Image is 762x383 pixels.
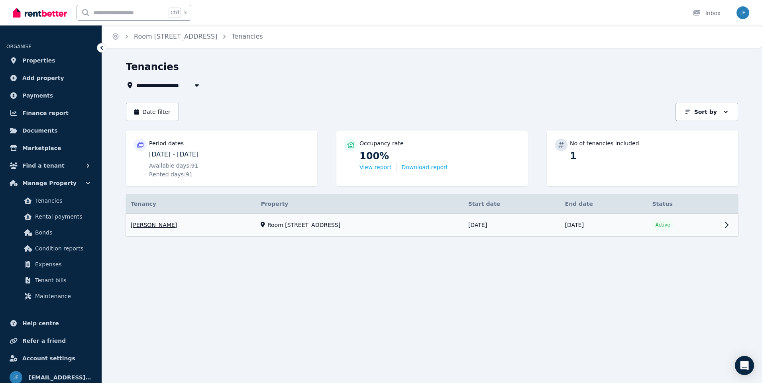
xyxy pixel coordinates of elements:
span: Maintenance [35,291,89,301]
a: Properties [6,53,95,68]
th: Start date [463,194,560,214]
span: Payments [22,91,53,100]
span: Expenses [35,260,89,269]
p: 100% [359,150,520,162]
p: Period dates [149,139,184,147]
button: Date filter [126,103,179,121]
span: Tenant bills [35,276,89,285]
p: [DATE] - [DATE] [149,150,309,159]
p: Occupancy rate [359,139,404,147]
h1: Tenancies [126,61,179,73]
button: Sort by [676,103,738,121]
a: Condition reports [10,240,92,256]
button: Find a tenant [6,158,95,174]
span: Account settings [22,354,75,363]
th: Status [648,194,719,214]
a: Rental payments [10,209,92,225]
span: Add property [22,73,64,83]
a: Help centre [6,315,95,331]
a: Documents [6,123,95,139]
nav: Breadcrumb [102,25,273,48]
a: Tenant bills [10,272,92,288]
span: [EMAIL_ADDRESS][DOMAIN_NAME] [29,373,92,382]
span: Refer a friend [22,336,66,346]
img: jfamproperty@gmail.com [736,6,749,19]
span: Manage Property [22,178,77,188]
a: Maintenance [10,288,92,304]
button: Manage Property [6,175,95,191]
span: Documents [22,126,58,135]
a: Add property [6,70,95,86]
span: Tenancy [131,200,156,208]
span: Marketplace [22,143,61,153]
span: Tenancies [232,32,263,41]
span: Help centre [22,319,59,328]
img: RentBetter [13,7,67,19]
a: Tenancies [10,193,92,209]
p: Sort by [694,108,717,116]
th: Property [256,194,463,214]
a: Refer a friend [6,333,95,349]
span: Rented days: 91 [149,170,193,178]
span: ORGANISE [6,44,31,49]
span: Properties [22,56,55,65]
span: Tenancies [35,196,89,205]
div: Open Intercom Messenger [735,356,754,375]
span: Condition reports [35,244,89,253]
div: Inbox [693,9,721,17]
span: k [184,10,187,16]
th: End date [560,194,648,214]
a: Finance report [6,105,95,121]
a: Account settings [6,350,95,366]
a: Expenses [10,256,92,272]
p: No of tenancies included [570,139,639,147]
button: Download report [401,163,448,171]
a: Marketplace [6,140,95,156]
p: 1 [570,150,730,162]
span: Finance report [22,108,69,118]
a: Room [STREET_ADDRESS] [134,33,217,40]
span: Available days: 91 [149,162,198,170]
span: Bonds [35,228,89,237]
a: View details for Timothy Weldon [126,214,738,236]
span: Find a tenant [22,161,65,170]
a: Payments [6,88,95,104]
span: Ctrl [169,8,181,18]
a: Bonds [10,225,92,240]
button: View report [359,163,391,171]
span: Rental payments [35,212,89,221]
